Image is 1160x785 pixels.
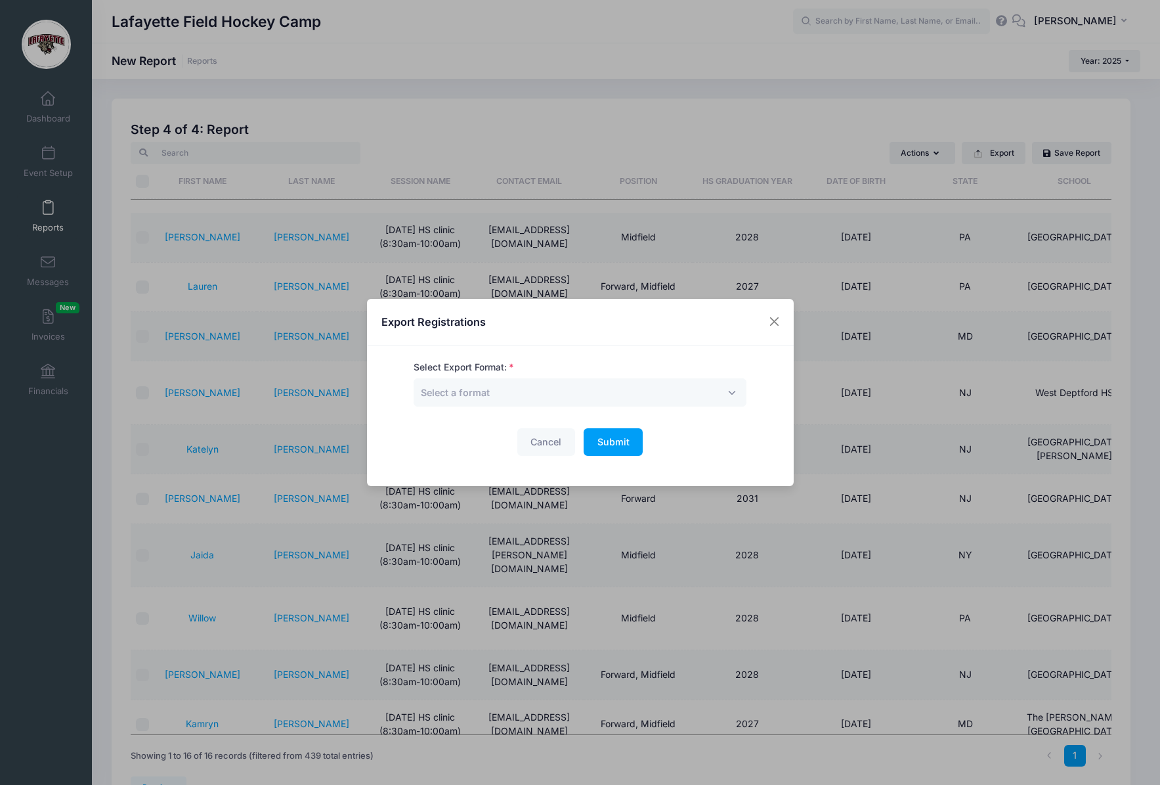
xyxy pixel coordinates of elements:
label: Select Export Format: [414,361,514,374]
span: Select a format [421,386,490,399]
button: Cancel [517,428,575,457]
h4: Export Registrations [381,314,486,330]
span: Select a format [421,387,490,398]
button: Close [762,310,786,334]
span: Select a format [414,378,746,407]
span: Submit [597,436,630,447]
button: Submit [584,428,643,457]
